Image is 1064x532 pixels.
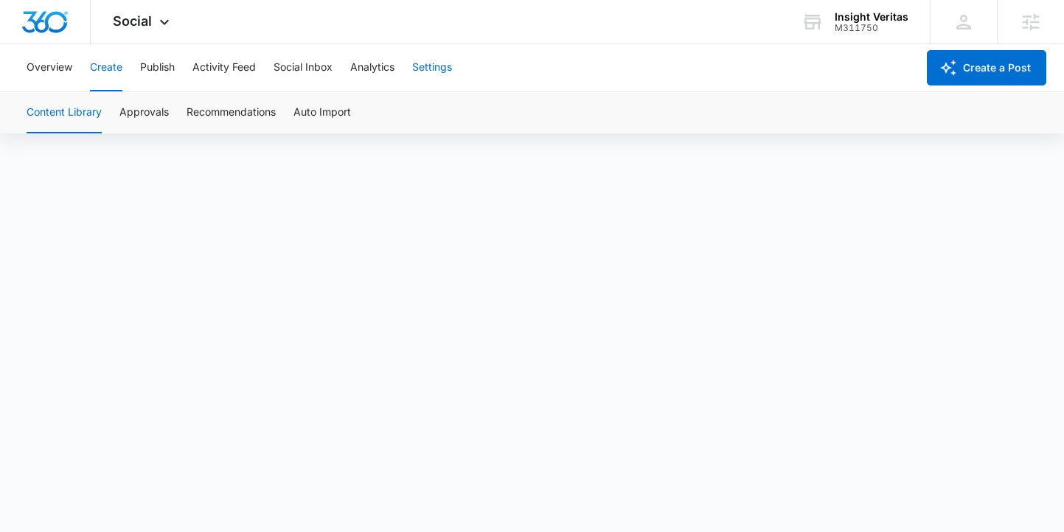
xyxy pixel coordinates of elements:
[293,92,351,133] button: Auto Import
[24,38,35,50] img: website_grey.svg
[412,44,452,91] button: Settings
[90,44,122,91] button: Create
[41,24,72,35] div: v 4.0.25
[27,92,102,133] button: Content Library
[38,38,162,50] div: Domain: [DOMAIN_NAME]
[192,44,256,91] button: Activity Feed
[350,44,394,91] button: Analytics
[24,24,35,35] img: logo_orange.svg
[140,44,175,91] button: Publish
[835,23,908,33] div: account id
[119,92,169,133] button: Approvals
[113,13,152,29] span: Social
[147,85,159,97] img: tab_keywords_by_traffic_grey.svg
[56,87,132,97] div: Domain Overview
[187,92,276,133] button: Recommendations
[40,85,52,97] img: tab_domain_overview_orange.svg
[163,87,248,97] div: Keywords by Traffic
[274,44,333,91] button: Social Inbox
[835,11,908,23] div: account name
[927,50,1046,85] button: Create a Post
[27,44,72,91] button: Overview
